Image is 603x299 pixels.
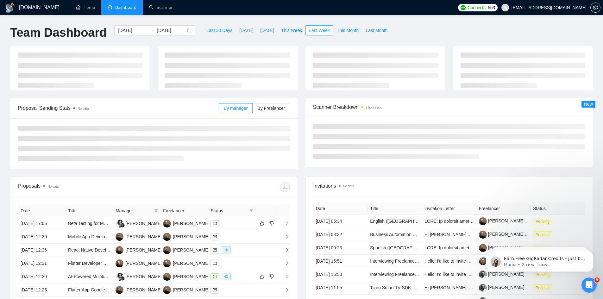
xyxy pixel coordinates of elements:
[116,286,123,294] img: DT
[260,221,264,226] span: like
[260,274,264,279] span: like
[280,221,289,226] span: right
[163,274,231,279] a: DT[PERSON_NAME] Tatiievskyi
[153,206,159,215] span: filter
[160,205,208,217] th: Freelancer
[163,287,231,292] a: DT[PERSON_NAME] Tatiievskyi
[118,27,147,34] input: Start date
[479,231,487,239] img: c1hq7xaBr6_4NHoDX8jxWK9plniHluE0_bEzHdKkFSkgGKBgOan1C4vmDczQx3AYNY
[163,259,171,267] img: DT
[68,247,167,252] a: React Native Developer Needed for Kids App MVP
[224,248,228,252] span: eye
[10,25,107,40] h1: Team Dashboard
[18,244,66,257] td: [DATE] 12:36
[163,220,171,227] img: DT
[370,232,576,237] a: Business Automation Pro Needed to Build Our Testimonial & Review Funnel (Phase 1/6) Immediate Start
[260,27,274,34] span: [DATE]
[18,104,219,112] span: Proposal Sending Stats
[333,25,362,35] button: This Month
[163,233,171,241] img: DT
[269,274,274,279] span: dislike
[479,284,487,292] img: c1qk3uzTSpkYWwFdJCy25Pjd6PhyMKQfXKHAhRS17R4-qD2l5duE1DPB4A9tswDYQZ
[367,281,422,295] td: Tizen Smart TV SDK Review, Fixes, Node Testing & Integration Documentation
[422,202,476,215] th: Invitation Letter
[224,106,248,111] span: By manager
[68,221,125,226] a: Beta Testing for Music Plugin
[163,247,231,252] a: DT[PERSON_NAME] Tatiievskyi
[66,205,113,217] th: Title
[479,217,487,225] img: c1hq7xaBr6_4NHoDX8jxWK9plniHluE0_bEzHdKkFSkgGKBgOan1C4vmDczQx3AYNY
[68,287,148,292] a: Flutter App Google Play API level update
[157,27,186,34] input: End date
[313,255,368,268] td: [DATE] 15:51
[533,219,555,224] a: Pending
[590,5,600,10] a: setting
[581,277,597,293] iframe: Intercom live chat
[257,25,278,35] button: [DATE]
[280,274,289,279] span: right
[370,245,545,250] a: Spanish ([GEOGRAPHIC_DATA]) Voice Actors Needed for Fictional Character Recording
[503,5,507,10] span: user
[149,28,154,33] span: to
[116,233,123,241] img: DT
[213,261,217,265] span: mail
[531,202,585,215] th: Status
[18,217,66,230] td: [DATE] 17:05
[533,285,555,290] a: Pending
[18,182,154,192] div: Proposals
[249,209,253,213] span: filter
[533,218,552,225] span: Pending
[68,234,176,239] a: Mobile App Developer Needed for Finance App Update
[280,248,289,252] span: right
[488,4,495,11] span: 553
[115,5,136,10] span: Dashboard
[367,255,422,268] td: Interviewing Freelancers (Mac-users) who face translation challenges
[47,185,59,188] span: No data
[366,27,387,34] span: Last Month
[125,220,162,227] div: [PERSON_NAME]
[116,246,123,254] img: DT
[76,5,95,10] a: homeHome
[281,27,302,34] span: This Week
[584,102,593,107] span: New
[173,273,231,280] div: [PERSON_NAME] Tatiievskyi
[116,287,183,292] a: DT[PERSON_NAME] Tatiievskyi
[370,259,506,264] a: Interviewing Freelancers (Mac-users) who face translation challenges
[116,221,162,226] a: GB[PERSON_NAME]
[163,246,171,254] img: DT
[66,244,113,257] td: React Native Developer Needed for Kids App MVP
[461,5,466,10] img: upwork-logo.png
[173,220,231,227] div: [PERSON_NAME] Tatiievskyi
[203,25,236,35] button: Last 30 Days
[367,268,422,281] td: Interviewing Freelancers (Mac-users) who face translation challenges
[68,261,193,266] a: Flutter Developer Needed for Cross-Platform Case Logging App
[154,209,158,213] span: filter
[590,3,600,13] button: setting
[236,25,257,35] button: [DATE]
[367,241,422,255] td: Spanish (US) Voice Actors Needed for Fictional Character Recording
[313,228,368,241] td: [DATE] 08:32
[367,228,422,241] td: Business Automation Pro Needed to Build Our Testimonial & Review Funnel (Phase 1/6) Immediate Start
[278,25,305,35] button: This Week
[258,220,266,227] button: like
[370,285,525,290] a: Tizen Smart TV SDK Review, Fixes, Node Testing & Integration Documentation
[370,272,506,277] a: Interviewing Freelancers (Mac-users) who face translation challenges
[313,268,368,281] td: [DATE] 15:50
[173,246,231,253] div: [PERSON_NAME] Tatiievskyi
[163,286,171,294] img: DT
[239,27,253,34] span: [DATE]
[116,274,162,279] a: GB[PERSON_NAME]
[125,246,183,253] div: [PERSON_NAME] Tatiievskyi
[213,288,217,292] span: mail
[210,207,247,214] span: Status
[366,106,382,109] time: 2 hours ago
[476,202,531,215] th: Freelancer
[68,274,182,279] a: AI-Powered Multilingual Video Localisation Tool Developer
[173,233,231,240] div: [PERSON_NAME] Tatiievskyi
[313,241,368,255] td: [DATE] 00:23
[533,231,552,238] span: Pending
[367,215,422,228] td: English (UK) Voice Actors Needed for Fictional Character Recording
[116,220,123,227] img: GB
